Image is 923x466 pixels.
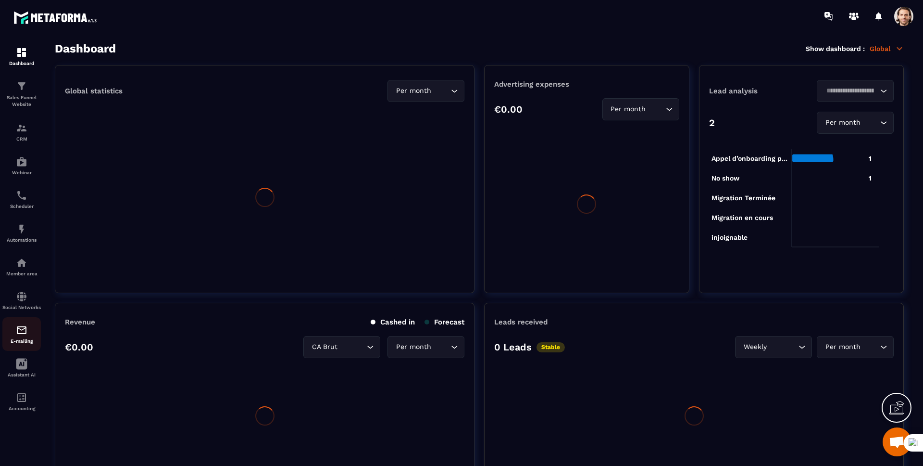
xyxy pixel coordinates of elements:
tspan: injoignable [711,233,747,242]
a: formationformationCRM [2,115,41,149]
span: Per month [823,342,862,352]
img: accountant [16,392,27,403]
p: Automations [2,237,41,243]
a: automationsautomationsAutomations [2,216,41,250]
span: Per month [609,104,648,115]
p: Accounting [2,406,41,411]
div: Search for option [817,80,894,102]
img: email [16,324,27,336]
img: formation [16,122,27,134]
a: Assistant AI [2,351,41,385]
p: 0 Leads [494,341,532,353]
a: automationsautomationsWebinar [2,149,41,182]
input: Search for option [862,117,878,128]
a: accountantaccountantAccounting [2,385,41,418]
p: Webinar [2,170,41,175]
p: Advertising expenses [494,80,679,89]
p: Scheduler [2,204,41,209]
span: Per month [394,342,433,352]
img: logo [13,9,100,26]
div: Search for option [387,80,464,102]
div: Search for option [602,98,679,120]
p: Global statistics [65,87,123,95]
p: Revenue [65,318,95,326]
p: Global [870,44,904,53]
div: Search for option [817,336,894,358]
tspan: Appel d’onboarding p... [711,155,787,163]
a: schedulerschedulerScheduler [2,182,41,216]
input: Search for option [823,86,878,96]
p: Forecast [424,318,464,326]
img: automations [16,223,27,235]
tspan: No show [711,174,739,182]
p: Cashed in [371,318,415,326]
input: Search for option [769,342,796,352]
tspan: Migration en cours [711,214,773,222]
img: formation [16,80,27,92]
span: Per month [394,86,433,96]
div: Search for option [735,336,812,358]
p: E-mailing [2,338,41,344]
input: Search for option [862,342,878,352]
a: formationformationDashboard [2,39,41,73]
span: Weekly [741,342,769,352]
div: Search for option [387,336,464,358]
a: automationsautomationsMember area [2,250,41,284]
p: CRM [2,136,41,142]
img: social-network [16,291,27,302]
div: Search for option [303,336,380,358]
tspan: Migration Terminée [711,194,775,202]
p: Sales Funnel Website [2,94,41,108]
a: formationformationSales Funnel Website [2,73,41,115]
p: €0.00 [494,104,523,115]
p: Assistant AI [2,372,41,377]
img: automations [16,156,27,168]
a: social-networksocial-networkSocial Networks [2,284,41,317]
input: Search for option [648,104,663,115]
p: Stable [536,342,565,352]
h3: Dashboard [55,42,116,55]
img: scheduler [16,190,27,201]
img: automations [16,257,27,269]
input: Search for option [339,342,364,352]
input: Search for option [433,342,449,352]
div: Mở cuộc trò chuyện [883,427,911,456]
p: €0.00 [65,341,93,353]
input: Search for option [433,86,449,96]
p: 2 [709,117,715,129]
p: Dashboard [2,61,41,66]
a: emailemailE-mailing [2,317,41,351]
span: Per month [823,117,862,128]
img: formation [16,47,27,58]
p: Social Networks [2,305,41,310]
span: CA Brut [310,342,339,352]
p: Lead analysis [709,87,801,95]
p: Show dashboard : [806,45,865,52]
p: Member area [2,271,41,276]
p: Leads received [494,318,548,326]
div: Search for option [817,112,894,134]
